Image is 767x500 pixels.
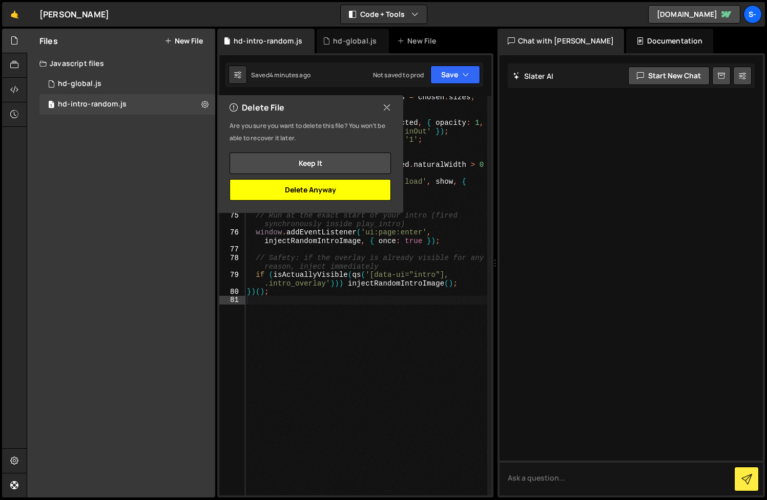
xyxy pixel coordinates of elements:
button: New File [164,37,203,45]
div: Javascript files [27,53,215,74]
div: Not saved to prod [373,71,424,79]
h2: Delete File [230,102,284,113]
h2: Files [39,35,58,47]
span: 1 [48,101,54,110]
div: New File [397,36,440,46]
div: 81 [219,296,245,305]
a: s- [743,5,762,24]
div: 76 [219,228,245,245]
div: 80 [219,288,245,296]
div: hd-global.js [58,79,101,89]
div: Saved [251,71,310,79]
button: Save [430,66,480,84]
div: Documentation [626,29,713,53]
p: Are you sure you want to delete this file? You won’t be able to recover it later. [230,120,391,144]
div: 17020/47007.js [39,94,215,115]
div: [PERSON_NAME] [39,8,109,20]
div: 79 [219,271,245,288]
button: Delete Anyway [230,179,391,201]
div: hd-intro-random.js [58,100,127,109]
button: Keep it [230,153,391,174]
div: hd-global.js [333,36,377,46]
a: [DOMAIN_NAME] [648,5,740,24]
div: 17020/46749.js [39,74,215,94]
div: 78 [219,254,245,271]
div: 77 [219,245,245,254]
button: Code + Tools [341,5,427,24]
div: Chat with [PERSON_NAME] [497,29,625,53]
button: Start new chat [628,67,710,85]
div: 75 [219,211,245,228]
div: hd-intro-random.js [234,36,302,46]
div: 4 minutes ago [270,71,310,79]
a: 🤙 [2,2,27,27]
h2: Slater AI [513,71,554,81]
